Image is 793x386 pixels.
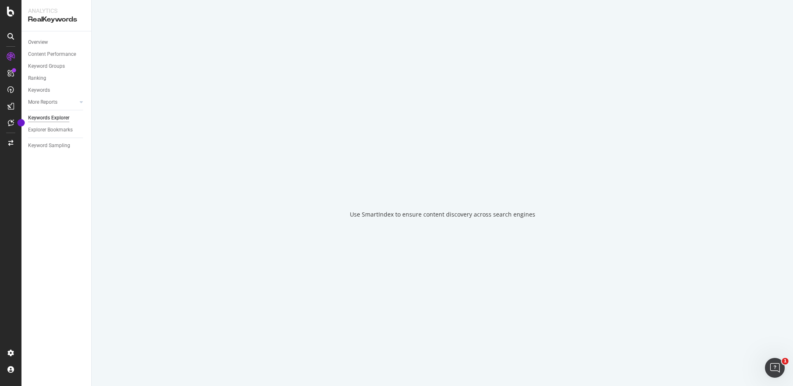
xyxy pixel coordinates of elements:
div: animation [413,167,472,197]
a: Keyword Sampling [28,141,85,150]
div: Tooltip anchor [17,119,25,126]
div: Content Performance [28,50,76,59]
div: More Reports [28,98,57,107]
a: Ranking [28,74,85,83]
div: Overview [28,38,48,47]
a: Keywords [28,86,85,95]
a: More Reports [28,98,77,107]
span: 1 [782,358,788,365]
a: Overview [28,38,85,47]
a: Explorer Bookmarks [28,126,85,134]
a: Keyword Groups [28,62,85,71]
a: Keywords Explorer [28,114,85,122]
div: Use SmartIndex to ensure content discovery across search engines [350,210,535,219]
div: RealKeywords [28,15,85,24]
iframe: Intercom live chat [765,358,785,378]
a: Content Performance [28,50,85,59]
div: Explorer Bookmarks [28,126,73,134]
div: Keyword Sampling [28,141,70,150]
div: Keywords [28,86,50,95]
div: Keyword Groups [28,62,65,71]
div: Keywords Explorer [28,114,69,122]
div: Ranking [28,74,46,83]
div: Analytics [28,7,85,15]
